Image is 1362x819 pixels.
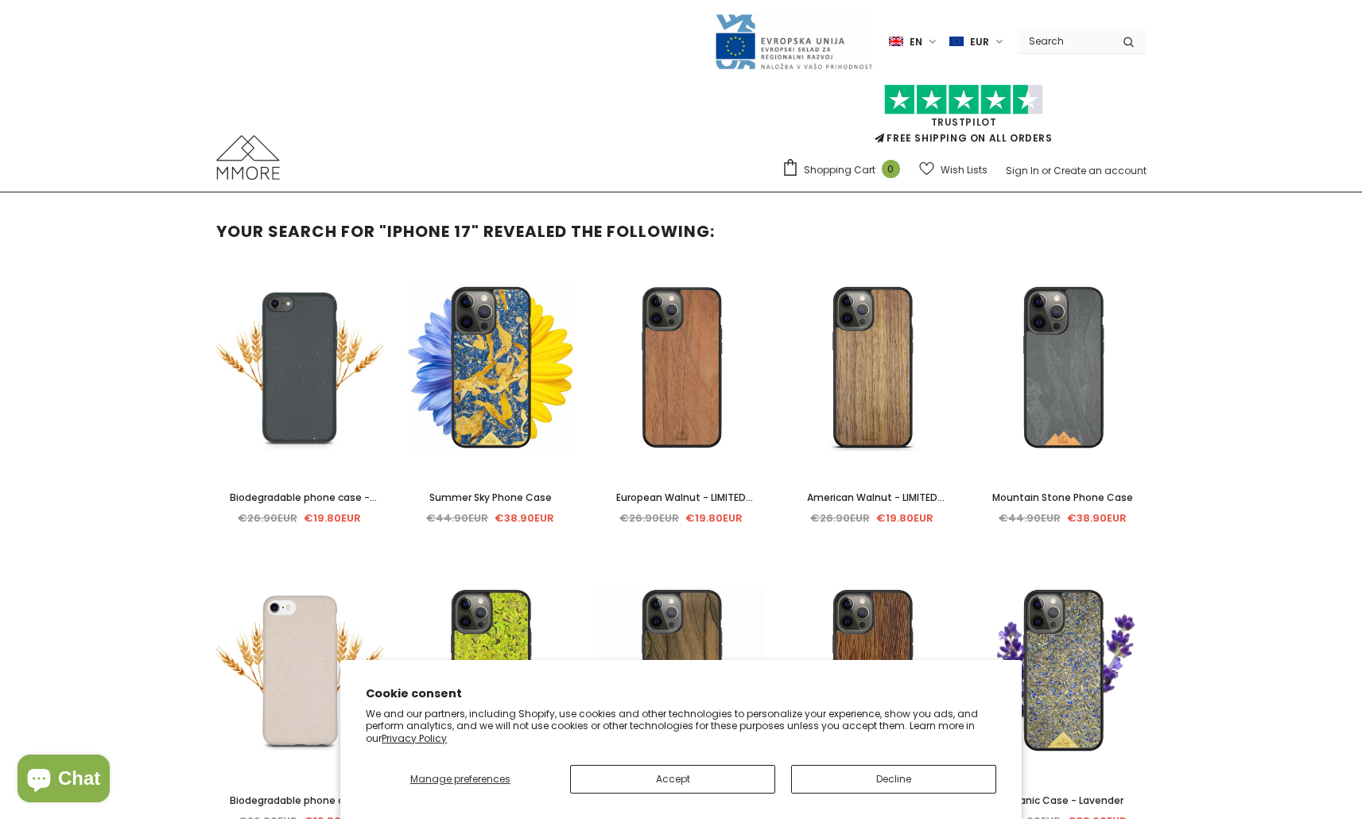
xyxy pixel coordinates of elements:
[238,510,297,526] span: €26.90EUR
[366,708,996,745] p: We and our partners, including Shopify, use cookies and other technologies to personalize your ex...
[999,510,1061,526] span: €44.90EUR
[919,156,988,184] a: Wish Lists
[910,34,922,50] span: en
[931,115,997,129] a: Trustpilot
[1019,29,1111,52] input: Search Site
[382,732,447,745] a: Privacy Policy
[1042,164,1051,177] span: or
[216,220,375,243] span: Your search for
[230,491,377,522] span: Biodegradable phone case - Black
[216,792,383,809] a: Biodegradable phone case - Natural White
[791,765,996,794] button: Decline
[992,491,1133,504] span: Mountain Stone Phone Case
[1002,794,1123,807] span: Organic Case - Lavender
[889,35,903,49] img: i-lang-1.png
[685,510,743,526] span: €19.80EUR
[882,160,900,178] span: 0
[980,792,1147,809] a: Organic Case - Lavender
[216,489,383,507] a: Biodegradable phone case - Black
[13,755,114,806] inbox-online-store-chat: Shopify online store chat
[216,135,280,180] img: MMORE Cases
[410,772,510,786] span: Manage preferences
[810,510,870,526] span: €26.90EUR
[598,489,765,507] a: European Walnut - LIMITED EDITION
[366,765,554,794] button: Manage preferences
[980,489,1147,507] a: Mountain Stone Phone Case
[876,510,933,526] span: €19.80EUR
[1006,164,1039,177] a: Sign In
[714,34,873,48] a: Javni Razpis
[483,220,715,243] span: revealed the following:
[304,510,361,526] span: €19.80EUR
[970,34,989,50] span: EUR
[807,491,945,522] span: American Walnut - LIMITED EDITION
[714,13,873,71] img: Javni Razpis
[407,489,574,507] a: Summer Sky Phone Case
[429,491,552,504] span: Summer Sky Phone Case
[804,162,875,178] span: Shopping Cart
[366,685,996,702] h2: Cookie consent
[941,162,988,178] span: Wish Lists
[379,220,479,243] strong: "iphone 17"
[495,510,554,526] span: €38.90EUR
[616,491,753,522] span: European Walnut - LIMITED EDITION
[619,510,679,526] span: €26.90EUR
[782,91,1147,145] span: FREE SHIPPING ON ALL ORDERS
[1054,164,1147,177] a: Create an account
[1067,510,1127,526] span: €38.90EUR
[426,510,488,526] span: €44.90EUR
[570,765,775,794] button: Accept
[782,158,908,182] a: Shopping Cart 0
[884,84,1043,115] img: Trust Pilot Stars
[789,489,956,507] a: American Walnut - LIMITED EDITION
